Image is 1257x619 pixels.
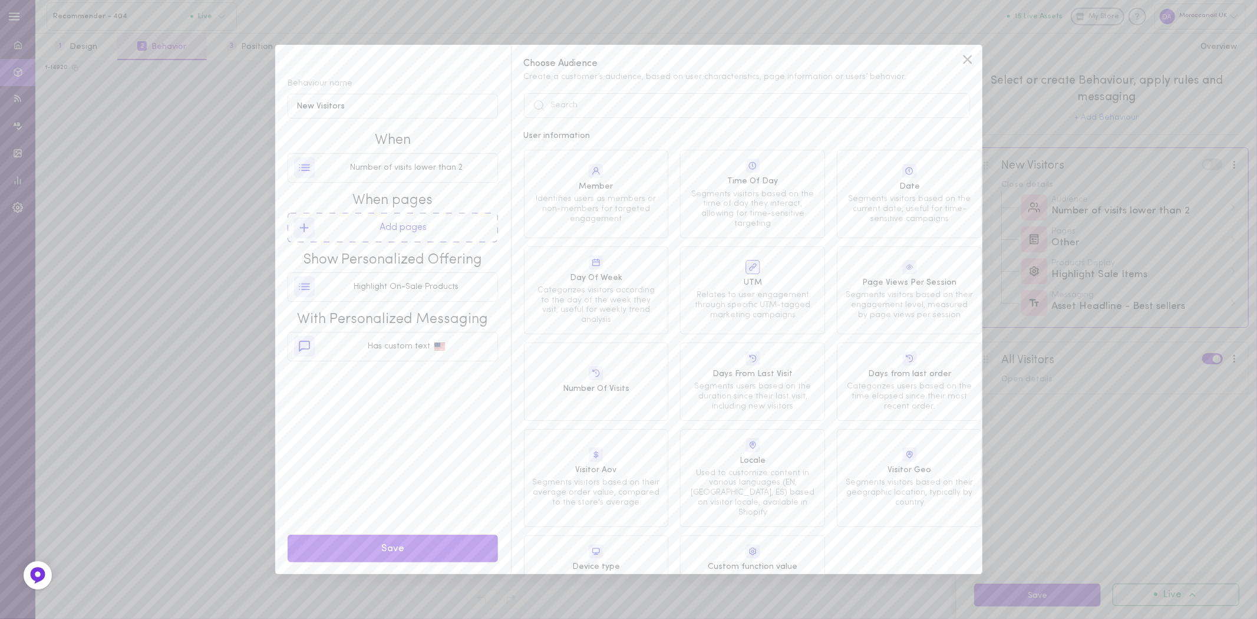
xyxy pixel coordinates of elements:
span: Categorizes visitors according to the day of the week they visit, useful for weekly trend analysis [533,286,660,325]
span: UTM [689,277,816,289]
span: Time Of Day [689,176,816,187]
span: Relates to user engagement through specific UTM-tagged marketing campaigns [689,291,816,320]
img: ddd [745,159,760,173]
span: Custom function value [689,561,816,573]
span: Number Of Visits [533,383,660,395]
img: ddd [589,366,603,381]
img: ddd [745,351,760,366]
button: Number of visits lower than 2 [288,153,498,183]
span: Date [846,181,973,193]
span: Segments visitors based on the current date, useful for time-sensitive campaigns [846,195,973,224]
button: Add pages [288,213,498,242]
span: Choose Audience [524,57,970,70]
img: ddd [589,255,603,270]
span: Member [533,181,660,193]
img: ddd [745,544,760,559]
span: Day Of Week [533,272,660,284]
span: Behaviour name [288,79,352,88]
span: Number of visits lower than 2 [350,162,463,174]
span: Locale [689,455,816,467]
span: User information [524,130,982,142]
span: When [288,131,498,151]
img: ddd [902,164,917,179]
img: ddd [589,164,603,179]
span: Segments visitors based on their geographic location, typically by country [846,478,973,508]
span: Days From Last Visit [689,368,816,380]
span: Page Views Per Session [846,277,973,289]
span: Segments visitors based on their average order value, compared to the store's average [533,478,660,508]
button: Save [288,535,498,562]
input: Search [524,93,970,118]
img: ddd [745,438,760,453]
span: Has custom text [368,342,430,351]
img: ddd [745,260,760,275]
span: Days from last order [846,368,973,380]
img: ddd [902,351,917,366]
input: Behaviour name [288,94,498,119]
span: Visitor Aov [533,465,660,476]
img: ddd [902,447,917,462]
span: Visitor Geo [846,465,973,476]
span: Segments visitors based on the time of day they interact, allowing for time-sensitive targeting [689,190,816,229]
span: With Personalized Messaging [288,310,498,330]
span: Identifies users as members or non-members for targeted engagement [533,195,660,224]
span: Used to customize content in various languages (EN, [GEOGRAPHIC_DATA], ES) based on visitor local... [689,469,816,518]
img: Feedback Button [29,567,47,584]
span: Highlight On-Sale Products [354,281,459,293]
img: ddd [589,544,603,559]
img: ddd [902,260,917,275]
span: Segments visitors based on their engagement level, measured by page views per session [846,291,973,320]
span: Show Personalized Offering [288,251,498,271]
img: ddd [589,447,603,462]
span: Create a customer’s audience, based on user characteristics, page information or users’ behavior. [524,73,970,83]
span: Categorizes users based on the time elapsed since their most recent order. [846,382,973,411]
span: When pages [288,191,498,211]
span: Device type [533,561,660,573]
span: Segments users based on the duration since their last visit, including new visitors [689,382,816,411]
